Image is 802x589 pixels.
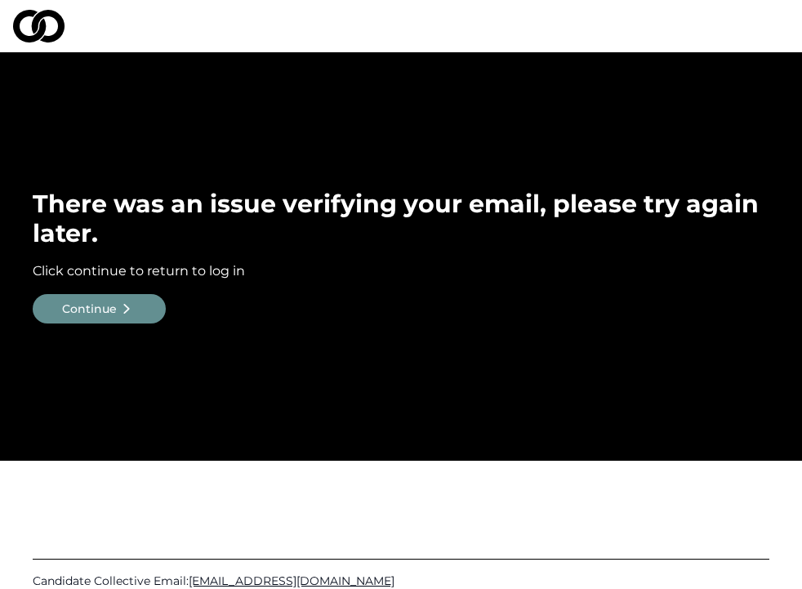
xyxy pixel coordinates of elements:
[189,573,394,588] span: [EMAIL_ADDRESS][DOMAIN_NAME]
[13,10,65,42] img: logo
[33,573,769,589] a: Candidate Collective Email:[EMAIL_ADDRESS][DOMAIN_NAME]
[62,301,117,317] div: Continue
[33,294,166,324] button: Continue
[33,190,769,248] div: There was an issue verifying your email, please try again later.
[33,261,769,281] div: Click continue to return to log in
